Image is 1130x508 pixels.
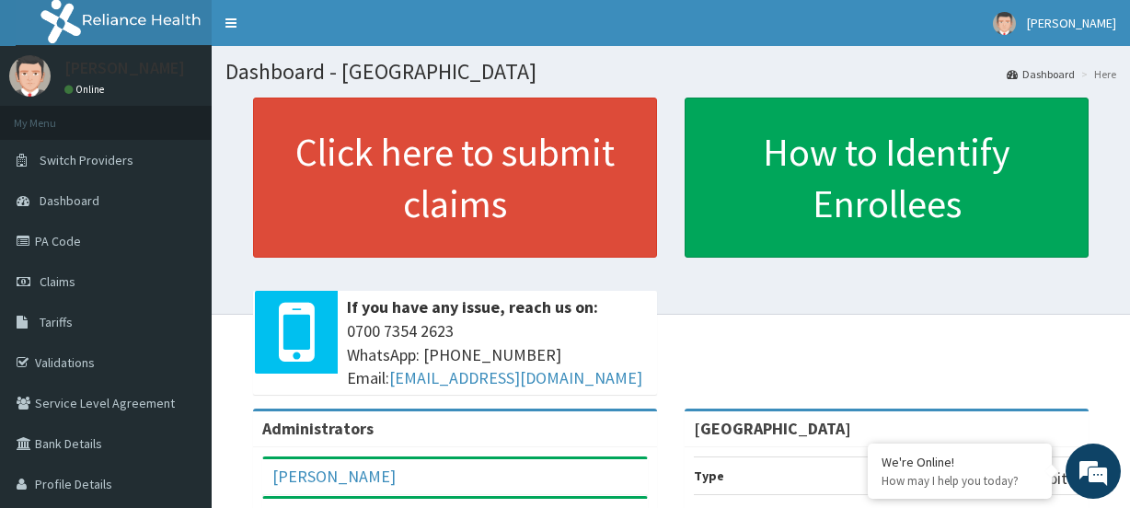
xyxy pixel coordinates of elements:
[993,12,1016,35] img: User Image
[40,152,133,168] span: Switch Providers
[1077,66,1116,82] li: Here
[882,473,1038,489] p: How may I help you today?
[694,418,851,439] strong: [GEOGRAPHIC_DATA]
[9,55,51,97] img: User Image
[64,83,109,96] a: Online
[64,60,185,76] p: [PERSON_NAME]
[272,466,396,487] a: [PERSON_NAME]
[40,273,75,290] span: Claims
[1027,15,1116,31] span: [PERSON_NAME]
[40,192,99,209] span: Dashboard
[1007,66,1075,82] a: Dashboard
[225,60,1116,84] h1: Dashboard - [GEOGRAPHIC_DATA]
[40,314,73,330] span: Tariffs
[347,319,648,390] span: 0700 7354 2623 WhatsApp: [PHONE_NUMBER] Email:
[262,418,374,439] b: Administrators
[253,98,657,258] a: Click here to submit claims
[347,296,598,317] b: If you have any issue, reach us on:
[389,367,642,388] a: [EMAIL_ADDRESS][DOMAIN_NAME]
[882,454,1038,470] div: We're Online!
[685,98,1089,258] a: How to Identify Enrollees
[694,468,724,484] b: Type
